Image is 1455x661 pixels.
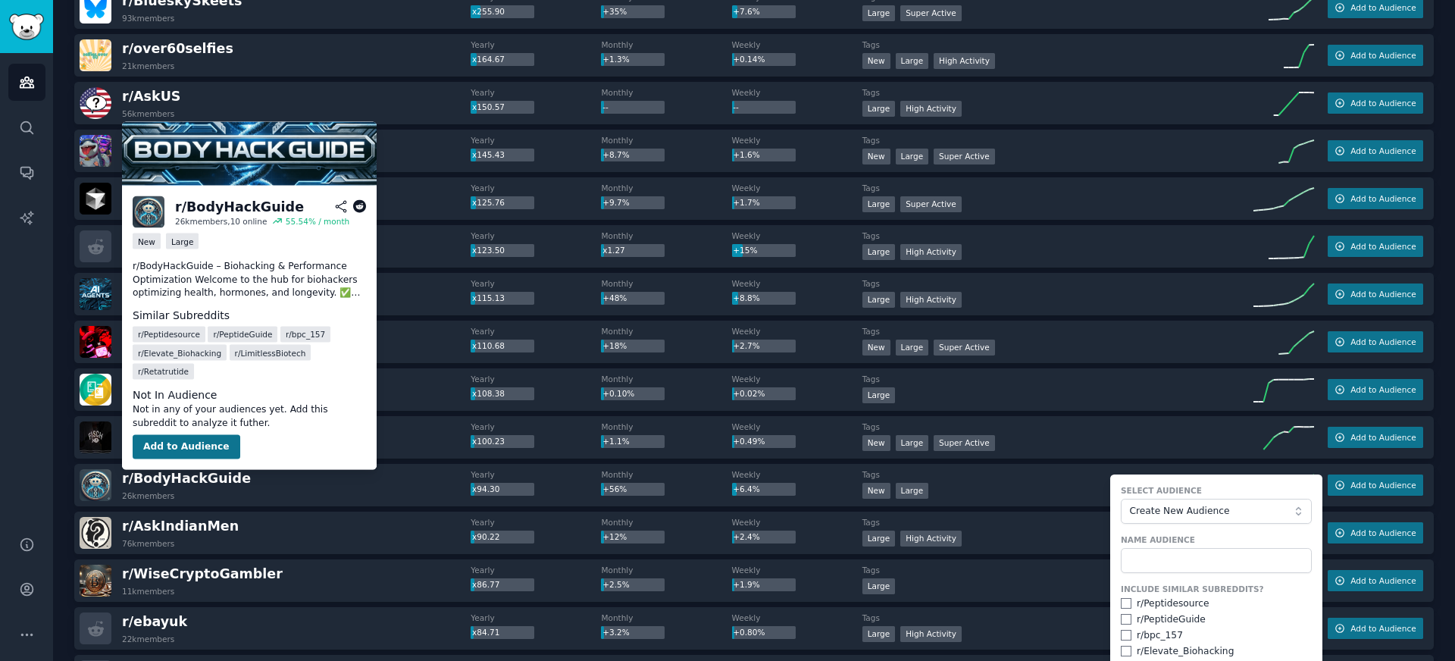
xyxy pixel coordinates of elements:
[601,421,731,432] dt: Monthly
[862,435,890,451] div: New
[122,13,174,23] div: 93k members
[1137,613,1206,627] div: r/ PeptideGuide
[602,150,629,159] span: +8.7%
[862,87,1253,98] dt: Tags
[1121,584,1312,594] label: Include Similar Subreddits?
[862,374,1253,384] dt: Tags
[122,518,239,534] span: r/ AskIndianMen
[122,614,187,629] span: r/ ebayuk
[9,14,44,40] img: GummySearch logo
[732,39,862,50] dt: Weekly
[732,278,862,289] dt: Weekly
[862,39,1253,50] dt: Tags
[733,55,765,64] span: +0.14%
[1121,499,1312,525] button: Create New Audience
[934,435,995,451] div: Super Active
[1328,188,1423,209] button: Add to Audience
[862,326,1253,337] dt: Tags
[1350,2,1416,13] span: Add to Audience
[934,53,995,69] div: High Activity
[122,490,174,501] div: 26k members
[472,198,505,207] span: x125.76
[862,244,896,260] div: Large
[472,437,505,446] span: x100.23
[900,196,962,212] div: Super Active
[900,292,962,308] div: High Activity
[601,517,731,528] dt: Monthly
[862,387,896,403] div: Large
[862,5,896,21] div: Large
[122,566,283,581] span: r/ WiseCryptoGambler
[1137,629,1183,643] div: r/ bpc_157
[862,278,1253,289] dt: Tags
[1350,193,1416,204] span: Add to Audience
[138,347,221,358] span: r/ Elevate_Biohacking
[122,586,174,597] div: 11k members
[896,340,929,356] div: Large
[1121,485,1312,496] label: Select Audience
[175,216,267,227] div: 26k members, 10 online
[122,634,174,644] div: 22k members
[733,580,759,589] span: +1.9%
[471,183,601,193] dt: Yearly
[602,580,629,589] span: +2.5%
[471,374,601,384] dt: Yearly
[1121,534,1312,545] label: Name Audience
[862,230,1253,241] dt: Tags
[1328,427,1423,448] button: Add to Audience
[472,341,505,350] span: x110.68
[601,230,731,241] dt: Monthly
[471,612,601,623] dt: Yearly
[80,278,111,310] img: aiagents
[472,293,505,302] span: x115.13
[472,484,499,493] span: x94.30
[472,102,505,111] span: x150.57
[471,135,601,146] dt: Yearly
[122,41,233,56] span: r/ over60selfies
[1350,98,1416,108] span: Add to Audience
[732,421,862,432] dt: Weekly
[733,198,759,207] span: +1.7%
[602,437,629,446] span: +1.1%
[1350,241,1416,252] span: Add to Audience
[122,538,174,549] div: 76k members
[733,389,765,398] span: +0.02%
[472,628,499,637] span: x84.71
[175,197,304,216] div: r/ BodyHackGuide
[471,87,601,98] dt: Yearly
[862,483,890,499] div: New
[1137,597,1209,611] div: r/ Peptidesource
[862,421,1253,432] dt: Tags
[862,101,896,117] div: Large
[1129,505,1295,518] span: Create New Audience
[1328,570,1423,591] button: Add to Audience
[732,183,862,193] dt: Weekly
[896,53,929,69] div: Large
[1350,289,1416,299] span: Add to Audience
[133,196,164,228] img: BodyHackGuide
[733,7,759,16] span: +7.6%
[601,374,731,384] dt: Monthly
[602,341,627,350] span: +18%
[122,122,377,186] img: BodyHackGuide
[733,628,765,637] span: +0.80%
[213,329,272,340] span: r/ PeptideGuide
[732,87,862,98] dt: Weekly
[1328,140,1423,161] button: Add to Audience
[732,469,862,480] dt: Weekly
[601,326,731,337] dt: Monthly
[732,326,862,337] dt: Weekly
[732,612,862,623] dt: Weekly
[122,61,174,71] div: 21k members
[601,39,731,50] dt: Monthly
[471,421,601,432] dt: Yearly
[862,183,1253,193] dt: Tags
[896,435,929,451] div: Large
[133,233,161,249] div: New
[80,135,111,167] img: MarvelRivalsCirclejer
[472,246,505,255] span: x123.50
[602,246,625,255] span: x1.27
[1350,623,1416,634] span: Add to Audience
[286,216,349,227] div: 55.54 % / month
[1328,379,1423,400] button: Add to Audience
